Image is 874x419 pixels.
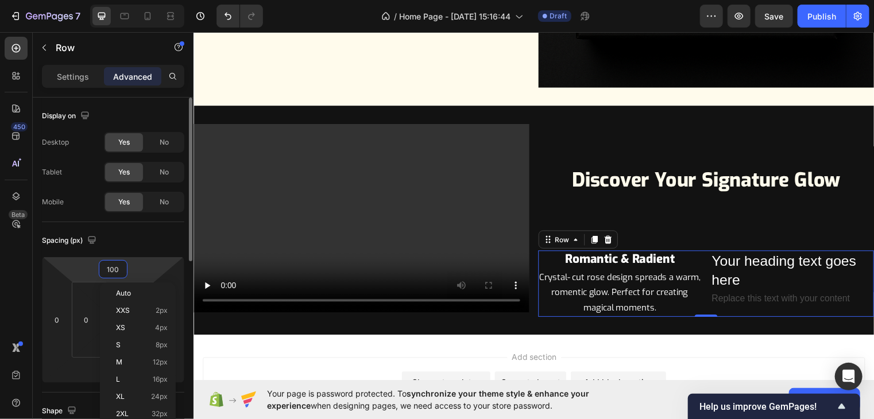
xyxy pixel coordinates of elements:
[311,348,372,360] div: Generate layout
[699,401,835,412] span: Help us improve GemPages!
[116,341,121,349] span: S
[395,348,465,360] div: Add blank section
[221,348,291,360] div: Choose templates
[118,137,130,148] span: Yes
[118,167,130,177] span: Yes
[116,375,120,383] span: L
[156,307,168,315] span: 2px
[42,137,69,148] div: Desktop
[194,32,874,381] iframe: Design area
[42,167,62,177] div: Tablet
[394,10,397,22] span: /
[116,289,131,297] span: Auto
[116,410,129,418] span: 2XL
[75,9,80,23] p: 7
[349,221,515,239] h2: Rich Text Editor. Editing area: main
[160,197,169,207] span: No
[349,136,689,164] h2: Rich Text Editor. Editing area: main
[56,41,153,55] p: Row
[42,404,79,419] div: Shape
[350,222,513,238] p: ⁠⁠⁠⁠⁠⁠⁠
[160,167,169,177] span: No
[267,389,589,410] span: synchronize your theme style & enhance your experience
[699,399,849,413] button: Show survey - Help us improve GemPages!
[11,122,28,131] div: 450
[152,410,168,418] span: 32px
[156,341,168,349] span: 8px
[42,233,99,249] div: Spacing (px)
[765,11,784,21] span: Save
[118,197,130,207] span: Yes
[42,197,64,207] div: Mobile
[102,261,125,278] input: 100
[524,261,689,280] div: Replace this text with your content
[116,307,130,315] span: XXS
[550,11,567,21] span: Draft
[57,71,89,83] p: Settings
[151,393,168,401] span: 24px
[113,71,152,83] p: Advanced
[267,387,634,412] span: Your page is password protected. To when designing pages, we need access to your store password.
[216,5,263,28] div: Undo/Redo
[116,393,125,401] span: XL
[835,363,863,390] div: Open Intercom Messenger
[789,388,860,411] button: Allow access
[350,137,688,162] p: Discover Your Signature Glow
[399,10,511,22] span: Home Page - [DATE] 15:16:44
[798,5,846,28] button: Publish
[349,239,515,288] div: Rich Text Editor. Editing area: main
[153,375,168,383] span: 16px
[377,222,488,238] strong: Romantic & Radient
[78,311,95,328] input: 0px
[160,137,169,148] span: No
[755,5,793,28] button: Save
[116,358,122,366] span: M
[9,210,28,219] div: Beta
[524,221,689,261] h2: Your heading text goes here
[155,324,168,332] span: 4px
[42,108,92,124] div: Display on
[116,324,125,332] span: XS
[48,311,65,328] input: 0
[350,240,513,287] p: Crystal- cut rose design spreads a warm, romentic glow. Perfect for creating magical moments.
[318,323,372,335] span: Add section
[363,205,382,215] div: Row
[5,5,86,28] button: 7
[807,10,836,22] div: Publish
[153,358,168,366] span: 12px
